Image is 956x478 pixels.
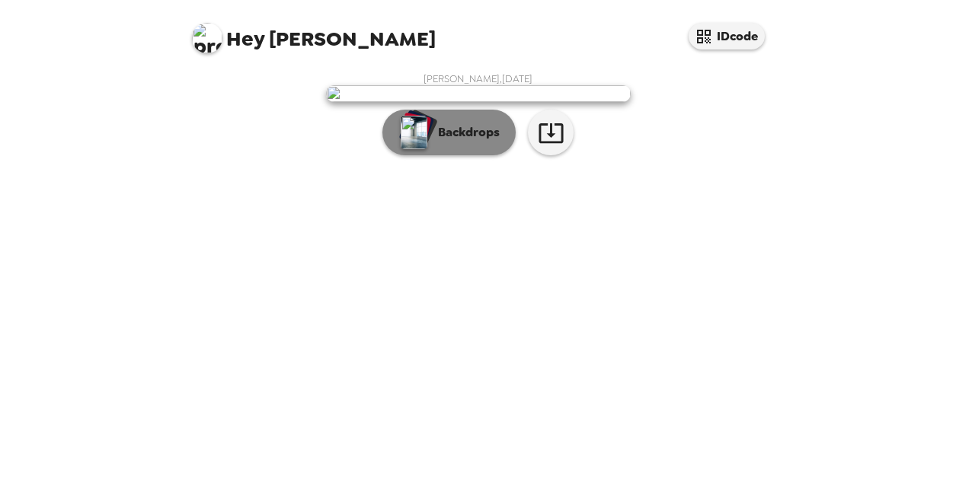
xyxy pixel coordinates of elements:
[192,15,436,49] span: [PERSON_NAME]
[430,123,500,142] p: Backdrops
[382,110,516,155] button: Backdrops
[689,23,765,49] button: IDcode
[326,85,631,102] img: user
[226,25,264,53] span: Hey
[424,72,532,85] span: [PERSON_NAME] , [DATE]
[192,23,222,53] img: profile pic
